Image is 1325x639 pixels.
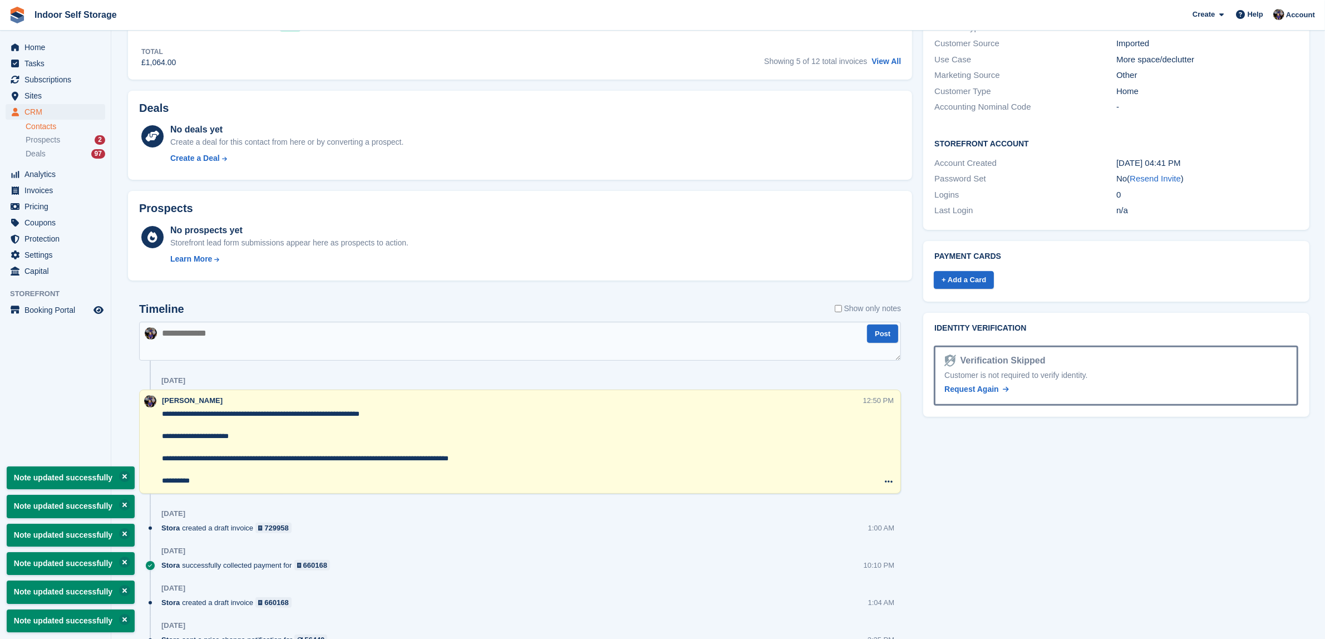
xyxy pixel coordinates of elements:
[170,224,408,237] div: No prospects yet
[6,247,105,263] a: menu
[161,584,185,593] div: [DATE]
[24,302,91,318] span: Booking Portal
[1286,9,1315,21] span: Account
[264,597,288,608] div: 660168
[7,495,135,518] p: Note updated successfully
[26,135,60,145] span: Prospects
[161,597,297,608] div: created a draft invoice
[1248,9,1263,20] span: Help
[6,72,105,87] a: menu
[1116,101,1298,114] div: -
[6,215,105,230] a: menu
[255,523,292,533] a: 729958
[934,101,1116,114] div: Accounting Nominal Code
[956,354,1046,367] div: Verification Skipped
[24,56,91,71] span: Tasks
[24,40,91,55] span: Home
[7,524,135,547] p: Note updated successfully
[1273,9,1284,20] img: Sandra Pomeroy
[1116,85,1298,98] div: Home
[868,523,895,533] div: 1:00 AM
[24,72,91,87] span: Subscriptions
[934,157,1116,170] div: Account Created
[139,102,169,115] h2: Deals
[1130,174,1181,183] a: Resend Invite
[6,183,105,198] a: menu
[868,597,895,608] div: 1:04 AM
[6,302,105,318] a: menu
[26,134,105,146] a: Prospects 2
[864,560,895,571] div: 10:10 PM
[145,327,157,340] img: Sandra Pomeroy
[6,56,105,71] a: menu
[934,271,994,289] a: + Add a Card
[161,560,336,571] div: successfully collected payment for
[944,370,1288,381] div: Customer is not required to verify identity.
[1116,173,1298,185] div: No
[7,609,135,632] p: Note updated successfully
[26,121,105,132] a: Contacts
[934,189,1116,201] div: Logins
[161,560,180,571] span: Stora
[303,560,327,571] div: 660168
[1116,23,1152,32] a: Customer
[255,597,292,608] a: 660168
[162,396,223,405] span: [PERSON_NAME]
[141,57,176,68] div: £1,064.00
[934,173,1116,185] div: Password Set
[24,104,91,120] span: CRM
[144,395,156,407] img: Sandra Pomeroy
[24,215,91,230] span: Coupons
[934,324,1298,333] h2: Identity verification
[1116,157,1298,170] div: [DATE] 04:41 PM
[6,166,105,182] a: menu
[6,88,105,104] a: menu
[6,40,105,55] a: menu
[7,581,135,603] p: Note updated successfully
[294,560,331,571] a: 660168
[24,166,91,182] span: Analytics
[161,621,185,630] div: [DATE]
[944,355,955,367] img: Identity Verification Ready
[141,47,176,57] div: Total
[835,303,902,314] label: Show only notes
[7,466,135,489] p: Note updated successfully
[170,253,408,265] a: Learn More
[6,199,105,214] a: menu
[95,135,105,145] div: 2
[161,523,180,533] span: Stora
[934,69,1116,82] div: Marketing Source
[139,303,184,316] h2: Timeline
[7,552,135,575] p: Note updated successfully
[24,247,91,263] span: Settings
[934,204,1116,217] div: Last Login
[934,85,1116,98] div: Customer Type
[934,37,1116,50] div: Customer Source
[26,149,46,159] span: Deals
[9,7,26,23] img: stora-icon-8386f47178a22dfd0bd8f6a31ec36ba5ce8667c1dd55bd0f319d3a0aa187defe.svg
[170,237,408,249] div: Storefront lead form submissions appear here as prospects to action.
[139,202,193,215] h2: Prospects
[161,509,185,518] div: [DATE]
[871,57,901,66] a: View All
[170,136,403,148] div: Create a deal for this contact from here or by converting a prospect.
[10,288,111,299] span: Storefront
[1193,9,1215,20] span: Create
[264,523,288,533] div: 729958
[170,123,403,136] div: No deals yet
[867,325,898,343] button: Post
[24,263,91,279] span: Capital
[6,104,105,120] a: menu
[91,149,105,159] div: 97
[944,385,999,394] span: Request Again
[161,376,185,385] div: [DATE]
[161,547,185,556] div: [DATE]
[1116,204,1298,217] div: n/a
[92,303,105,317] a: Preview store
[934,252,1298,261] h2: Payment cards
[24,88,91,104] span: Sites
[6,231,105,247] a: menu
[1116,37,1298,50] div: Imported
[835,303,842,314] input: Show only notes
[944,384,1009,395] a: Request Again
